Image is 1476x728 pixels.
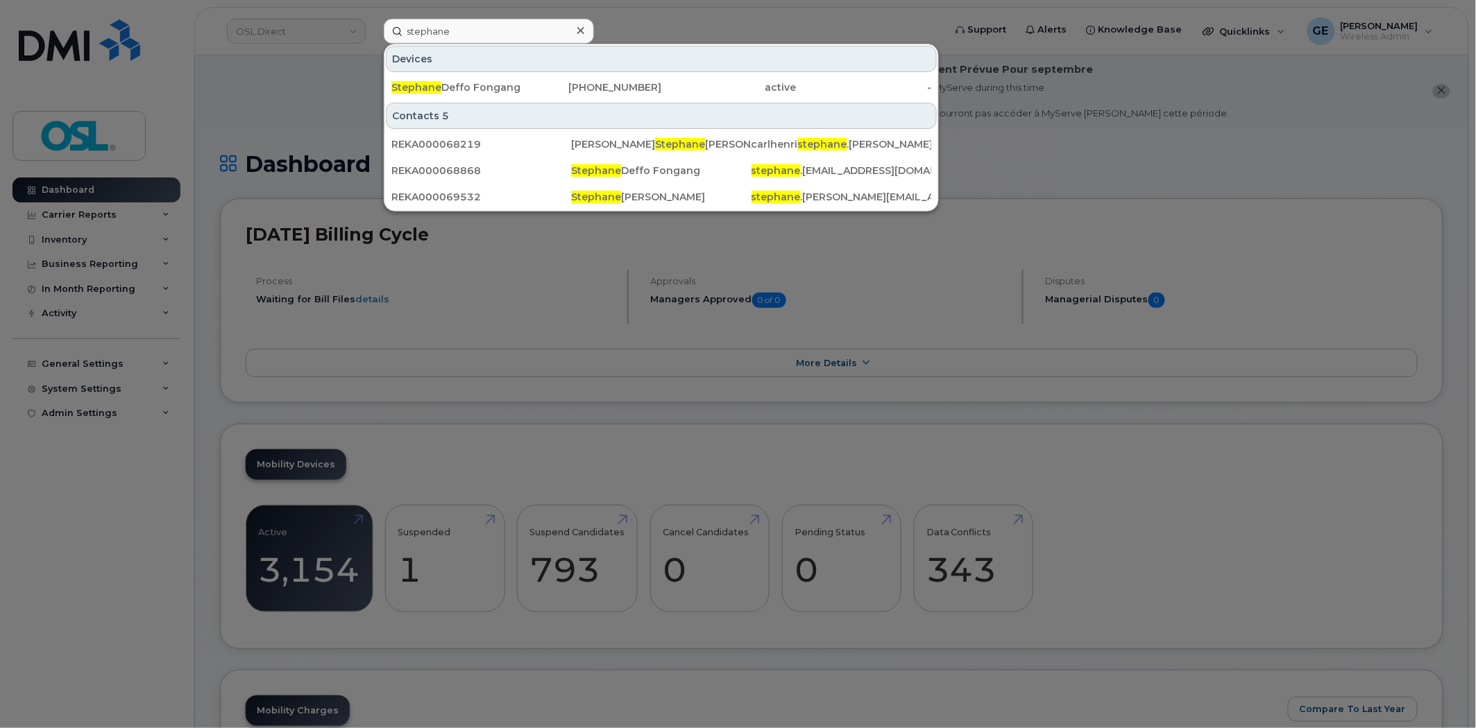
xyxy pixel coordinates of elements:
div: REKA000068868 [391,164,571,177]
div: active [661,80,797,94]
div: [PHONE_NUMBER] [527,80,662,94]
div: REKA000069532 [391,190,571,204]
a: StephaneDeffo Fongang[PHONE_NUMBER]active- [386,75,937,100]
a: REKA000068219[PERSON_NAME]Stephane[PERSON_NAME]carlhenristephane.[PERSON_NAME][EMAIL_ADDRESS][DOM... [386,132,937,157]
span: stephane [752,164,801,177]
span: Stephane [391,81,441,94]
div: .[EMAIL_ADDRESS][DOMAIN_NAME] [752,164,931,177]
div: [PERSON_NAME] [PERSON_NAME] [571,137,751,151]
div: Deffo Fongang [571,164,751,177]
span: stephane [798,138,847,150]
span: Stephane [655,138,705,150]
span: 5 [442,109,449,123]
a: REKA000069532Stephane[PERSON_NAME]stephane.[PERSON_NAME][EMAIL_ADDRESS][DOMAIN_NAME] [386,184,937,209]
div: Devices [386,46,937,72]
div: [PERSON_NAME] [571,190,751,204]
div: - [797,80,932,94]
span: stephane [752,191,801,203]
div: Deffo Fongang [391,80,527,94]
span: Stephane [571,191,621,203]
a: REKA000068868StephaneDeffo Fongangstephane.[EMAIL_ADDRESS][DOMAIN_NAME] [386,158,937,183]
span: Stephane [571,164,621,177]
div: REKA000068219 [391,137,571,151]
div: Contacts [386,103,937,129]
div: carlhenri .[PERSON_NAME][EMAIL_ADDRESS][DOMAIN_NAME] [752,137,931,151]
div: .[PERSON_NAME][EMAIL_ADDRESS][DOMAIN_NAME] [752,190,931,204]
